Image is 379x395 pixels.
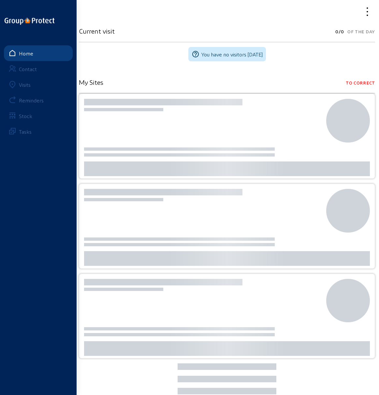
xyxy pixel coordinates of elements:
div: Home [19,50,33,56]
div: Tasks [19,129,32,135]
div: Stock [19,113,32,119]
mat-icon: help_outline [192,50,199,58]
a: Visits [4,77,73,92]
div: Reminders [19,97,44,103]
h3: Current visit [79,27,115,35]
div: Visits [19,82,31,88]
a: Stock [4,108,73,124]
span: 0/0 [335,27,344,36]
h3: My Sites [79,78,103,86]
span: To correct [346,78,375,87]
span: You have no visitors [DATE] [201,51,263,57]
div: Contact [19,66,37,72]
a: Contact [4,61,73,77]
a: Tasks [4,124,73,139]
a: Home [4,45,73,61]
a: Reminders [4,92,73,108]
span: Of the day [347,27,375,36]
img: logo-oneline.png [5,18,54,25]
